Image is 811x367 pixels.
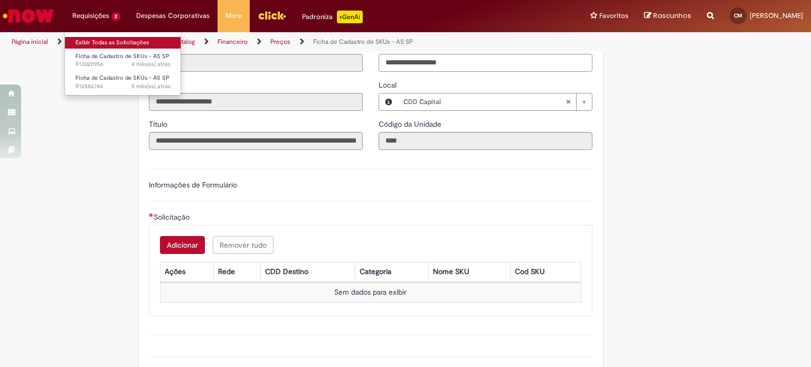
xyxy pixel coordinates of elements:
span: 4 mês(es) atrás [131,60,171,68]
input: Código da Unidade [379,132,592,150]
a: Preços [270,37,290,46]
time: 09/05/2025 13:58:13 [131,60,171,68]
span: More [225,11,242,21]
span: 5 mês(es) atrás [131,82,171,90]
span: R12886744 [76,82,171,91]
ul: Requisições [64,32,181,96]
div: Padroniza [302,11,363,23]
span: Requisições [72,11,109,21]
button: Local, Visualizar este registro CDD Capital [379,93,398,110]
time: 03/04/2025 15:11:46 [131,82,171,90]
td: Sem dados para exibir [160,283,581,302]
label: Informações de Formulário [149,180,237,190]
th: Cod SKU [511,262,581,281]
span: CM [734,12,742,19]
a: Aberto R12886744 : Ficha de Cadastro de SKUs - AS SP [65,72,181,92]
th: Ações [160,262,213,281]
a: Aberto R13020956 : Ficha de Cadastro de SKUs - AS SP [65,51,181,70]
span: Favoritos [599,11,628,21]
a: Rascunhos [644,11,691,21]
span: Ficha de Cadastro de SKUs - AS SP [76,74,169,82]
img: ServiceNow [1,5,55,26]
th: Rede [214,262,261,281]
span: Solicitação [154,212,192,222]
img: click_logo_yellow_360x200.png [258,7,286,23]
span: Necessários [149,213,154,217]
label: Somente leitura - Título [149,119,169,129]
input: Telefone de Contato [379,54,592,72]
span: Despesas Corporativas [136,11,210,21]
input: Email [149,93,363,111]
span: [PERSON_NAME] [750,11,803,20]
abbr: Limpar campo Local [560,93,576,110]
span: Rascunhos [653,11,691,21]
span: Local [379,80,399,90]
a: CDD CapitalLimpar campo Local [398,93,592,110]
button: Add a row for Solicitação [160,236,205,254]
a: Página inicial [12,37,48,46]
span: R13020956 [76,60,171,69]
input: Título [149,132,363,150]
th: Nome SKU [428,262,510,281]
th: Categoria [355,262,428,281]
ul: Trilhas de página [8,32,533,52]
span: 2 [111,12,120,21]
input: ID [149,54,363,72]
a: Exibir Todas as Solicitações [65,37,181,49]
span: Ficha de Cadastro de SKUs - AS SP [76,52,169,60]
a: Ficha de Cadastro de SKUs - AS SP [313,37,413,46]
label: Somente leitura - Código da Unidade [379,119,444,129]
a: Financeiro [218,37,248,46]
span: CDD Capital [403,93,565,110]
p: +GenAi [337,11,363,23]
th: CDD Destino [260,262,355,281]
